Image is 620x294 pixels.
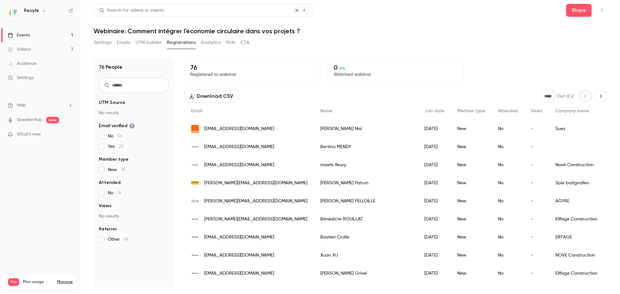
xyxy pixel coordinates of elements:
[136,37,162,48] button: UTM builder
[190,64,315,71] p: 76
[94,37,111,48] button: Settings
[451,120,491,138] div: New
[204,270,274,277] span: [EMAIL_ADDRESS][DOMAIN_NAME]
[8,32,30,38] div: Events
[491,246,524,264] div: No
[57,279,73,285] a: Manage
[555,109,589,113] span: Company name
[108,167,125,173] span: New
[451,228,491,246] div: New
[201,37,221,48] button: Analytics
[524,120,549,138] div: -
[191,197,199,205] img: agyre.com
[524,192,549,210] div: -
[191,215,199,223] img: eiffage.com
[491,120,524,138] div: No
[99,123,135,129] span: Email verified
[119,144,124,149] span: 20
[99,63,122,71] h1: 76 People
[418,210,451,228] div: [DATE]
[191,143,199,151] img: eiffage.com
[339,66,345,71] span: 0 %
[418,228,451,246] div: [DATE]
[491,192,524,210] div: No
[167,37,196,48] button: Registrations
[334,71,458,78] p: Watched webinar
[457,109,485,113] span: Member type
[594,90,607,103] button: Next page
[99,203,111,209] span: Views
[557,93,573,99] p: Out of 2
[99,156,129,163] span: Member type
[314,192,418,210] div: [PERSON_NAME] PELLOILLE
[99,110,169,116] p: No results
[204,126,274,132] span: [EMAIL_ADDRESS][DOMAIN_NAME]
[99,99,169,243] section: facet-groups
[524,138,549,156] div: -
[204,252,274,259] span: [EMAIL_ADDRESS][DOMAIN_NAME]
[451,210,491,228] div: New
[524,210,549,228] div: -
[204,216,307,223] span: [PERSON_NAME][EMAIL_ADDRESS][DOMAIN_NAME]
[191,161,199,169] img: eiffage.com
[491,228,524,246] div: No
[204,162,274,168] span: [EMAIL_ADDRESS][DOMAIN_NAME]
[17,102,26,109] span: Help
[451,138,491,156] div: New
[99,99,125,106] span: UTM Source
[451,246,491,264] div: New
[17,131,41,138] span: What's new
[314,120,418,138] div: [PERSON_NAME] Nisi
[191,251,199,259] img: eiffage.com
[191,125,199,133] img: orange.fr
[418,138,451,156] div: [DATE]
[418,156,451,174] div: [DATE]
[451,174,491,192] div: New
[108,133,122,139] span: No
[99,7,164,14] div: Search for videos or events
[491,156,524,174] div: No
[191,109,202,113] span: Email
[451,264,491,282] div: New
[8,5,18,16] img: Recyfe
[314,246,418,264] div: Xuan XU
[418,264,451,282] div: [DATE]
[418,174,451,192] div: [DATE]
[491,210,524,228] div: No
[241,37,249,48] button: CTA
[108,143,124,150] span: Yes
[190,71,315,78] p: Registered to webinar
[314,210,418,228] div: Bénédicte ROUILLAT
[491,138,524,156] div: No
[99,226,117,232] span: Referrer
[314,264,418,282] div: [PERSON_NAME] Grivel
[117,37,130,48] button: Emails
[226,37,235,48] button: Polls
[491,174,524,192] div: No
[191,269,199,277] img: eiffage.com
[314,228,418,246] div: Bastien Crolle
[204,180,307,187] span: [PERSON_NAME][EMAIL_ADDRESS][DOMAIN_NAME]
[314,174,418,192] div: [PERSON_NAME] Patron
[524,174,549,192] div: -
[117,191,122,195] span: 76
[17,117,42,123] a: SpeakerHub
[524,228,549,246] div: -
[320,109,333,113] span: Name
[8,278,19,286] span: Pro
[418,120,451,138] div: [DATE]
[24,7,39,14] h6: Recyfe
[451,156,491,174] div: New
[191,179,199,187] img: spiebatignolles.fr
[46,117,59,123] span: new
[65,132,73,137] iframe: Noticeable Trigger
[566,4,592,17] button: Share
[121,167,125,172] span: 76
[334,64,458,71] p: 0
[418,246,451,264] div: [DATE]
[99,213,169,219] p: No results
[524,264,549,282] div: -
[124,237,129,242] span: 69
[8,60,36,67] div: Audience
[191,233,199,241] img: eiffage.com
